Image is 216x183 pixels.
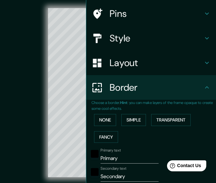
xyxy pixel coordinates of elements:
h4: Pins [110,8,203,19]
button: Fancy [94,131,118,143]
div: Pins [86,1,216,26]
h4: Border [110,82,203,93]
button: Simple [121,114,146,126]
label: Primary text [101,148,121,153]
b: Hint [120,100,127,105]
div: Border [86,75,216,100]
iframe: Help widget launcher [158,158,209,176]
button: None [94,114,116,126]
label: Secondary text [101,166,126,171]
h4: Layout [110,57,203,69]
button: Transparent [151,114,191,126]
h4: Style [110,32,203,44]
div: Layout [86,51,216,75]
p: Choose a border. : you can make layers of the frame opaque to create some cool effects. [91,100,216,111]
button: black [91,150,99,158]
div: Style [86,26,216,51]
button: black [91,168,99,176]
